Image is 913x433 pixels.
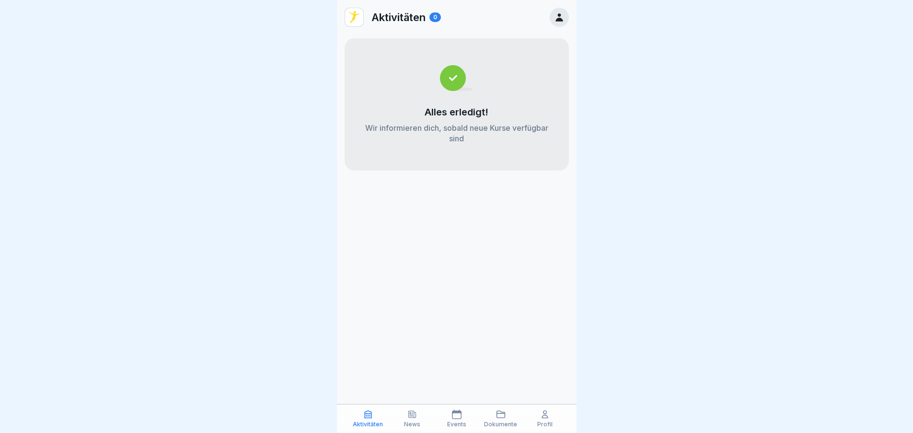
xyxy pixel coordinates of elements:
[364,123,550,144] p: Wir informieren dich, sobald neue Kurse verfügbar sind
[353,421,383,428] p: Aktivitäten
[429,12,441,22] div: 0
[440,65,473,91] img: completed.svg
[447,421,466,428] p: Events
[404,421,420,428] p: News
[484,421,517,428] p: Dokumente
[371,11,426,23] p: Aktivitäten
[425,106,488,118] p: Alles erledigt!
[345,8,363,26] img: vd4jgc378hxa8p7qw0fvrl7x.png
[537,421,553,428] p: Profil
